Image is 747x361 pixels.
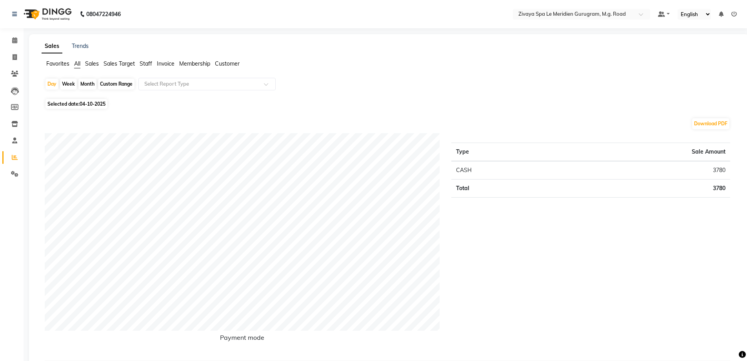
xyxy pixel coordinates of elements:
[692,118,729,129] button: Download PDF
[60,79,77,90] div: Week
[104,60,135,67] span: Sales Target
[554,180,730,198] td: 3780
[85,60,99,67] span: Sales
[451,143,554,161] th: Type
[78,79,96,90] div: Month
[451,180,554,198] td: Total
[179,60,210,67] span: Membership
[42,39,62,53] a: Sales
[140,60,152,67] span: Staff
[45,334,440,345] h6: Payment mode
[157,60,174,67] span: Invoice
[215,60,240,67] span: Customer
[98,79,134,90] div: Custom Range
[451,161,554,180] td: CASH
[72,42,89,49] a: Trends
[46,60,69,67] span: Favorites
[80,101,105,107] span: 04-10-2025
[45,79,58,90] div: Day
[554,143,730,161] th: Sale Amount
[20,3,74,25] img: logo
[74,60,80,67] span: All
[45,99,107,109] span: Selected date:
[554,161,730,180] td: 3780
[86,3,121,25] b: 08047224946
